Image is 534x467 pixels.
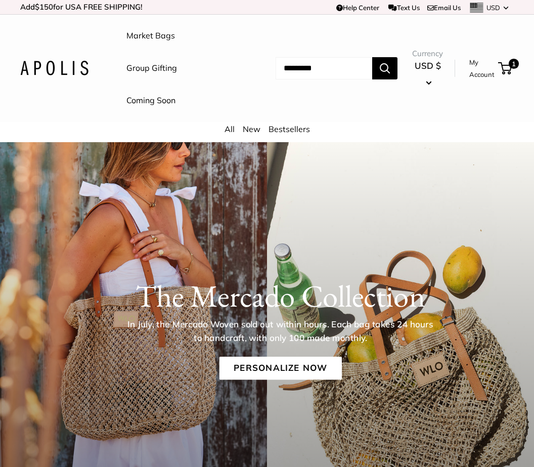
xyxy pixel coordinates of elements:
[20,61,88,75] img: Apolis
[412,47,443,61] span: Currency
[126,61,177,76] a: Group Gifting
[388,4,419,12] a: Text Us
[499,62,512,74] a: 1
[219,357,341,380] a: Personalize Now
[126,28,175,44] a: Market Bags
[225,124,235,134] a: All
[243,124,260,134] a: New
[276,57,372,79] input: Search...
[469,56,495,81] a: My Account
[126,93,175,108] a: Coming Soon
[124,318,437,345] p: In July, the Mercado Woven sold out within hours. Each bag takes 24 hours to handcraft, with only...
[486,4,500,12] span: USD
[427,4,461,12] a: Email Us
[46,278,515,314] h1: The Mercado Collection
[415,60,441,71] span: USD $
[412,58,443,90] button: USD $
[372,57,397,79] button: Search
[509,59,519,69] span: 1
[269,124,310,134] a: Bestsellers
[35,2,53,12] span: $150
[336,4,379,12] a: Help Center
